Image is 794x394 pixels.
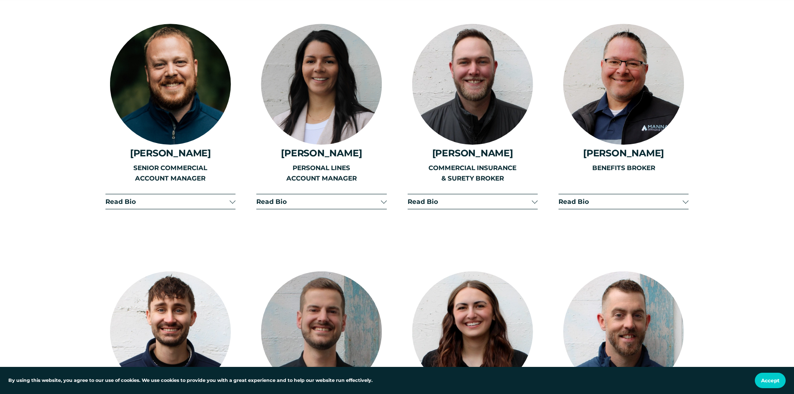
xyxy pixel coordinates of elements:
[256,194,386,209] button: Read Bio
[105,148,235,158] h4: [PERSON_NAME]
[256,148,386,158] h4: [PERSON_NAME]
[105,198,230,206] span: Read Bio
[559,148,689,158] h4: [PERSON_NAME]
[408,194,538,209] button: Read Bio
[8,377,373,384] p: By using this website, you agree to our use of cookies. We use cookies to provide you with a grea...
[761,377,779,384] span: Accept
[256,198,381,206] span: Read Bio
[408,198,532,206] span: Read Bio
[559,194,689,209] button: Read Bio
[559,163,689,173] p: BENEFITS BROKER
[408,148,538,158] h4: [PERSON_NAME]
[105,163,235,183] p: SENIOR COMMERCIAL ACCOUNT MANAGER
[256,163,386,183] p: PERSONAL LINES ACCOUNT MANAGER
[559,198,683,206] span: Read Bio
[105,194,235,209] button: Read Bio
[755,373,786,388] button: Accept
[408,163,538,183] p: COMMERCIAL INSURANCE & SURETY BROKER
